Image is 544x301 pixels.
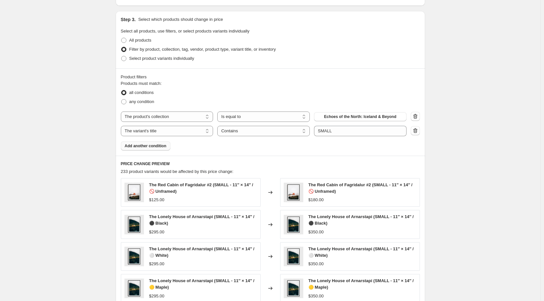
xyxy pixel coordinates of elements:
span: Products must match: [121,81,162,86]
span: Add another condition [125,143,166,149]
p: Select which products should change in price [138,16,223,23]
span: The Lonely House of Arnarstapi (SMALL - 11″ × 14″ / ⚪ White) [149,246,254,258]
span: $295.00 [149,261,165,266]
span: The Red Cabin of Fagridalur #2 (SMALL - 11″ × 14″ / 🚫 Unframed) [149,182,253,194]
img: Iceland-Fine-Art-Photography-Print-Red-Cabin-Winter-2_80x.jpg [124,183,144,202]
span: The Lonely House of Arnarstapi (SMALL - 11″ × 14″ / ⚫ Black) [149,214,254,226]
span: The Lonely House of Arnarstapi (SMALL - 11″ × 14″ / 🟡 Maple) [308,278,414,290]
span: all conditions [129,90,154,95]
img: Iceland-Fine-Art-Photography-Print-Arnarstapi-Lonely-House-2_80x.jpg [124,247,144,266]
img: Iceland-Fine-Art-Photography-Print-Arnarstapi-Lonely-House-2_80x.jpg [124,279,144,298]
img: Iceland-Fine-Art-Photography-Print-Arnarstapi-Lonely-House-2_80x.jpg [124,215,144,234]
img: Iceland-Fine-Art-Photography-Print-Arnarstapi-Lonely-House-2_80x.jpg [284,215,303,234]
span: $295.00 [149,229,165,234]
span: The Lonely House of Arnarstapi (SMALL - 11″ × 14″ / ⚪ White) [308,246,414,258]
button: Echoes of the North: Iceland & Beyond [314,112,407,121]
h2: Step 3. [121,16,136,23]
span: $350.00 [308,261,324,266]
span: any condition [129,99,154,104]
span: All products [129,38,151,43]
div: Product filters [121,74,420,80]
img: Iceland-Fine-Art-Photography-Print-Arnarstapi-Lonely-House-2_80x.jpg [284,247,303,266]
span: $350.00 [308,229,324,234]
img: Iceland-Fine-Art-Photography-Print-Arnarstapi-Lonely-House-2_80x.jpg [284,279,303,298]
span: $295.00 [149,294,165,298]
h6: PRICE CHANGE PREVIEW [121,161,420,166]
span: Select product variants individually [129,56,194,61]
span: The Lonely House of Arnarstapi (SMALL - 11″ × 14″ / 🟡 Maple) [149,278,254,290]
span: The Red Cabin of Fagridalur #2 (SMALL - 11″ × 14″ / 🚫 Unframed) [308,182,413,194]
span: $125.00 [149,197,165,202]
span: $180.00 [308,197,324,202]
button: Add another condition [121,141,170,150]
span: Echoes of the North: Iceland & Beyond [324,114,396,119]
span: The Lonely House of Arnarstapi (SMALL - 11″ × 14″ / ⚫ Black) [308,214,414,226]
span: 233 product variants would be affected by this price change: [121,169,234,174]
span: $350.00 [308,294,324,298]
img: Iceland-Fine-Art-Photography-Print-Red-Cabin-Winter-2_80x.jpg [284,183,303,202]
span: Filter by product, collection, tag, vendor, product type, variant title, or inventory [129,47,276,52]
span: Select all products, use filters, or select products variants individually [121,29,250,33]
